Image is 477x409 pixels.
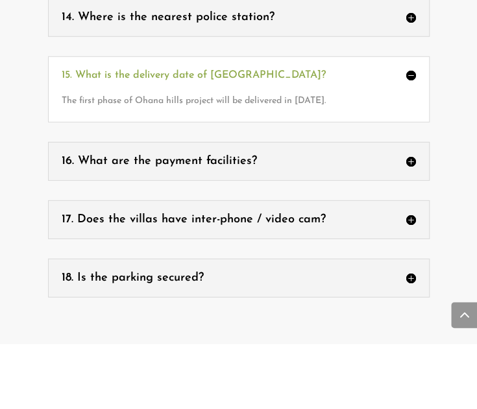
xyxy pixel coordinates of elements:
[62,156,416,167] h5: 16. What are the payment facilities?
[62,70,416,80] h5: 15. What is the delivery date of [GEOGRAPHIC_DATA]?
[62,96,326,106] span: The first phase of Ohana hills project will be delivered in [DATE].
[62,12,416,23] h5: 14. Where is the nearest police station?
[62,214,416,226] h5: 17. Does the villas have inter-phone / video cam?
[62,272,416,284] h5: 18. Is the parking secured?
